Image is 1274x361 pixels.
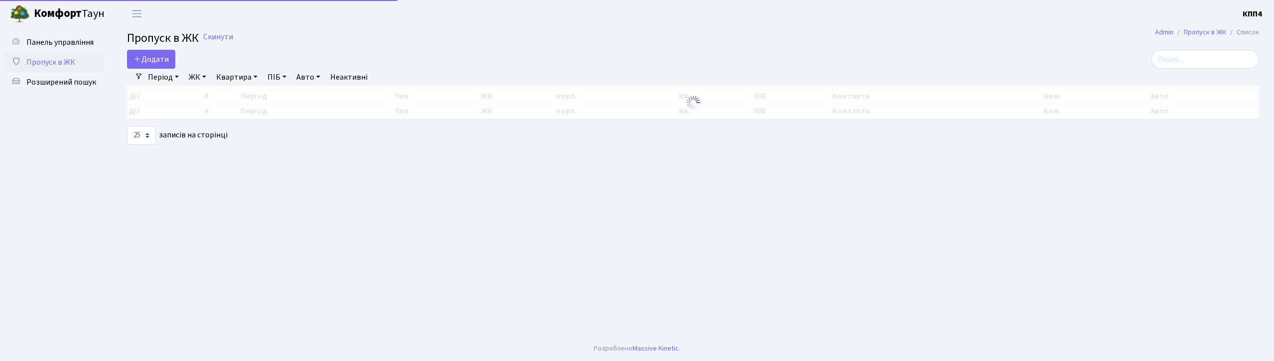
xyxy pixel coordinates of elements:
span: Розширений пошук [26,77,96,88]
a: Неактивні [326,69,372,86]
input: Пошук... [1151,50,1259,69]
label: записів на сторінці [127,126,228,145]
span: Таун [34,5,105,22]
a: Пропуск в ЖК [1184,27,1226,37]
a: Розширений пошук [5,72,105,92]
b: КПП4 [1243,8,1262,19]
a: Період [144,69,183,86]
a: Скинути [203,32,233,42]
a: Панель управління [5,32,105,52]
span: Пропуск в ЖК [127,29,199,47]
div: Розроблено . [594,343,680,354]
span: Панель управління [26,37,94,48]
li: Список [1226,27,1259,38]
a: Massive Kinetic [633,343,679,354]
a: Admin [1155,27,1173,37]
a: ЖК [185,69,210,86]
a: КПП4 [1243,8,1262,20]
img: logo.png [10,4,30,24]
b: Комфорт [34,5,82,21]
a: Авто [292,69,324,86]
a: Квартира [212,69,261,86]
nav: breadcrumb [1140,22,1274,43]
a: Додати [127,50,175,69]
span: Пропуск в ЖК [26,57,75,68]
a: Пропуск в ЖК [5,52,105,72]
span: Додати [133,54,169,65]
a: ПІБ [263,69,290,86]
button: Переключити навігацію [125,5,149,22]
img: Обробка... [685,95,701,111]
select: записів на сторінці [127,126,156,145]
